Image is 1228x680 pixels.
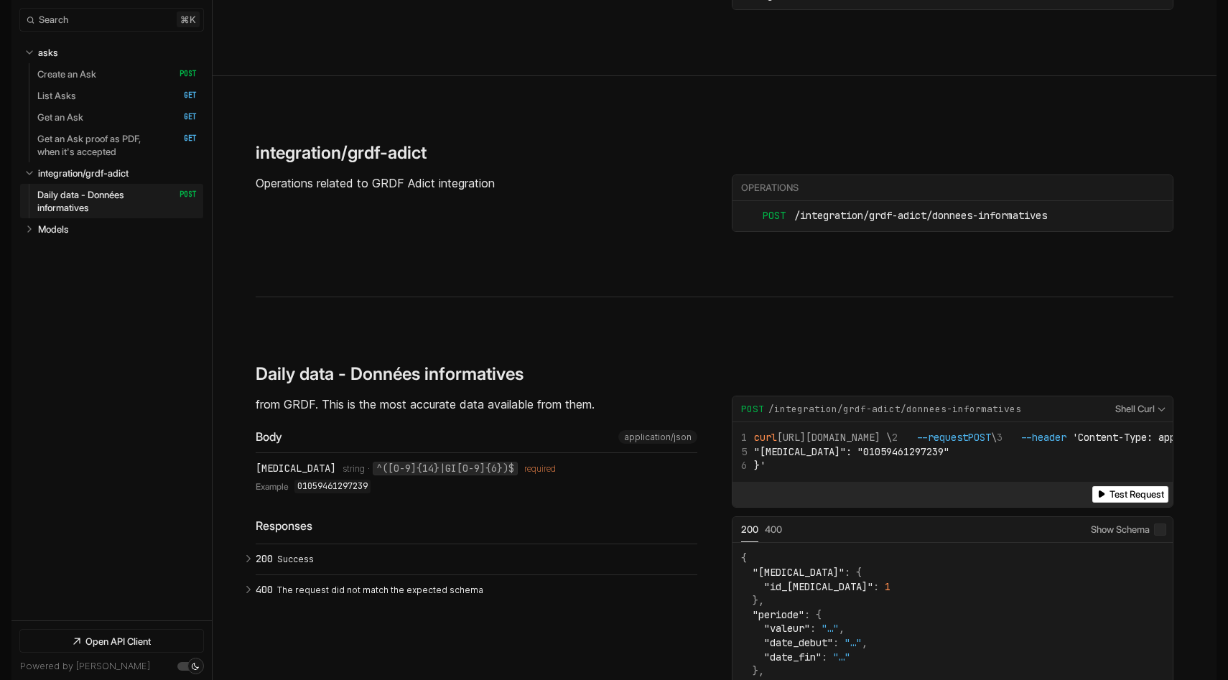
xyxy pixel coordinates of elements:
[169,90,197,101] span: GET
[37,63,197,85] a: Create an Ask POST
[37,106,197,128] a: Get an Ask GET
[732,201,1173,231] ul: integration/grdf-adict endpoints
[768,403,1021,416] span: /integration/grdf-adict/donnees-informatives
[256,544,697,574] button: 200 Success
[754,431,777,444] span: curl
[764,622,810,635] span: "valeur"
[753,594,758,607] span: }
[822,651,827,663] span: :
[37,188,164,214] p: Daily data - Données informatives
[1092,486,1168,503] button: Test Request
[885,580,890,593] span: 1
[839,622,845,635] span: ,
[256,430,697,454] div: Body
[373,462,518,475] code: ^([0-9]{14}|GI[0-9]{6})$
[37,89,76,102] p: List Asks
[856,566,862,579] span: {
[256,575,697,605] button: 400 The request did not match the expected schema
[833,636,839,649] span: :
[765,523,782,535] span: 400
[810,622,816,635] span: :
[873,580,879,593] span: :
[1091,517,1166,543] label: Show Schema
[754,459,766,472] span: }'
[624,432,692,442] span: application/json
[169,112,197,122] span: GET
[753,566,845,579] span: "[MEDICAL_DATA]"
[256,553,273,564] span: 200
[845,566,850,579] span: :
[741,551,747,564] span: {
[862,636,867,649] span: ,
[177,11,200,27] kbd: ⌘ k
[758,594,764,607] span: ,
[741,208,1164,224] a: POST/integration/grdf-adict/donnees-informatives
[38,218,197,240] a: Models
[38,42,197,63] a: asks
[343,464,365,474] span: string
[169,134,197,144] span: GET
[741,523,758,535] span: 200
[524,464,556,474] div: required
[169,190,197,200] span: POST
[277,584,693,597] p: The request did not match the expected schema
[256,584,273,595] span: 400
[38,162,197,184] a: integration/grdf-adict
[753,608,804,621] span: "periode"
[20,630,203,652] a: Open API Client
[38,167,129,180] p: integration/grdf-adict
[741,403,764,416] span: POST
[37,128,197,162] a: Get an Ask proof as PDF, when it's accepted GET
[37,67,96,80] p: Create an Ask
[833,651,850,663] span: "…"
[256,363,524,384] h3: Daily data - Données informatives
[256,174,697,192] p: Operations related to GRDF Adict integration
[804,608,810,621] span: :
[794,208,1047,224] span: /integration/grdf-adict/donnees-informatives
[256,462,336,474] div: [MEDICAL_DATA]
[968,431,991,444] span: POST
[20,661,150,671] a: Powered by [PERSON_NAME]
[892,431,997,444] span: \
[256,480,289,494] span: Example
[754,445,949,458] span: "[MEDICAL_DATA]": "01059461297239"
[741,431,892,444] span: [URL][DOMAIN_NAME] \
[741,182,1171,195] div: Operations
[822,622,839,635] span: "…"
[191,662,200,671] div: Set light mode
[1110,489,1164,500] span: Test Request
[764,580,873,593] span: "id_[MEDICAL_DATA]"
[753,664,758,677] span: }
[741,208,786,224] span: POST
[37,184,197,218] a: Daily data - Données informatives POST
[38,46,58,59] p: asks
[169,69,197,79] span: POST
[764,651,822,663] span: "date_fin"
[38,223,69,236] p: Models
[37,85,197,106] a: List Asks GET
[277,553,693,566] p: Success
[758,664,764,677] span: ,
[294,480,371,494] code: 01059461297239
[256,142,427,163] h2: integration/grdf-adict
[816,608,822,621] span: {
[37,132,164,158] p: Get an Ask proof as PDF, when it's accepted
[37,111,83,124] p: Get an Ask
[845,636,862,649] span: "…"
[256,396,697,413] p: from GRDF. This is the most accurate data available from them.
[916,431,991,444] span: --request
[11,35,212,620] nav: Table of contents for Api
[256,518,697,534] div: Responses
[39,14,68,25] span: Search
[764,636,833,649] span: "date_debut"
[1020,431,1066,444] span: --header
